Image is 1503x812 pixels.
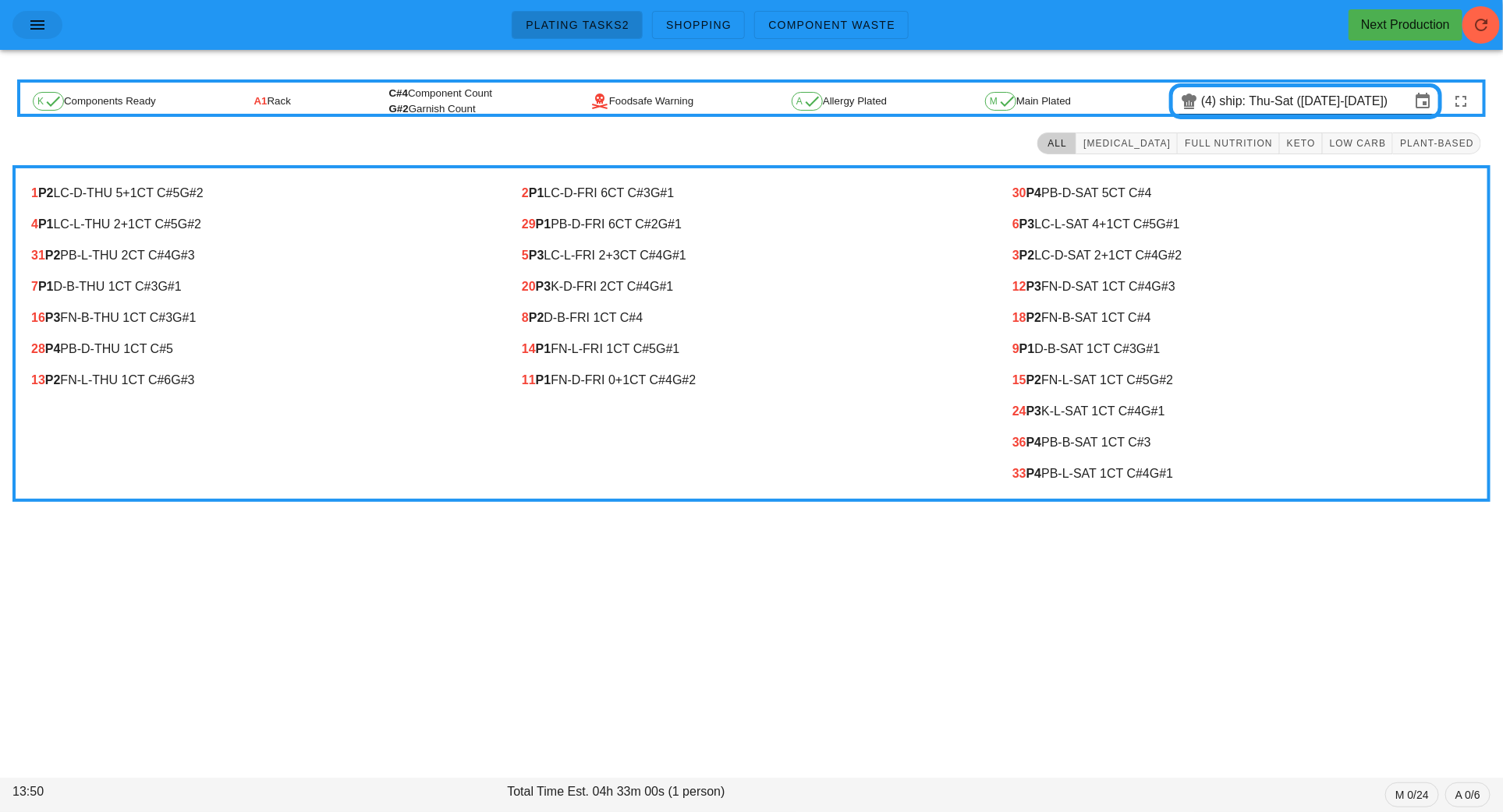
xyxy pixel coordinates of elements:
[672,373,696,387] span: G#2
[31,217,38,231] span: 4
[1455,783,1480,807] span: A 0/6
[31,280,38,293] span: 7
[504,779,998,810] div: Total Time Est. 04h 33m 00s (1 person)
[31,342,491,356] div: PB-D-THU 1 CT C#5
[536,217,551,231] b: P1
[31,249,491,263] div: PB-L-THU 2 CT C#4
[1012,373,1472,387] div: FN-L-SAT 1 CT C#5
[9,779,504,810] div: 13:50
[658,217,682,231] span: G#1
[1101,249,1115,262] span: +1
[254,94,268,109] span: A1
[1158,249,1182,262] span: G#2
[172,311,196,324] span: G#1
[121,217,135,231] span: +1
[1012,342,1019,355] span: 9
[1157,217,1180,231] span: G#1
[1044,138,1069,149] span: All
[767,19,895,31] span: Component Waste
[525,19,629,31] span: Plating Tasks2
[158,280,181,293] span: G#1
[615,373,629,387] span: +1
[171,249,194,262] span: G#3
[1280,132,1323,154] button: Keto
[522,249,981,263] div: LC-L-FRI 2 CT C#4
[1026,436,1042,449] b: P4
[1076,132,1178,154] button: [MEDICAL_DATA]
[1012,280,1472,294] div: FN-D-SAT 1 CT C#4
[536,280,551,293] b: P3
[1012,404,1472,418] div: K-L-SAT 1 CT C#4
[1019,342,1035,355] b: P1
[20,83,1483,120] div: Components Ready Rack Foodsafe Warning Allergy Plated Main Plated
[1150,467,1173,480] span: G#1
[1329,138,1387,149] span: Low Carb
[536,373,551,387] b: P1
[31,373,491,387] div: FN-L-THU 1 CT C#6
[1012,186,1472,200] div: PB-D-SAT 5 CT C#4
[652,11,745,39] a: Shopping
[389,103,409,115] span: G#2
[1012,186,1026,199] span: 30
[522,186,981,200] div: LC-D-FRI 6 CT C#3
[1361,16,1450,34] div: Next Production
[1012,249,1472,263] div: LC-D-SAT 2 CT C#4
[512,11,643,39] a: Plating Tasks2
[45,373,61,387] b: P2
[522,373,536,387] span: 11
[1037,132,1076,154] button: All
[529,249,544,262] b: P3
[1323,132,1394,154] button: Low Carb
[522,373,981,387] div: FN-D-FRI 0 CT C#4
[1012,342,1472,356] div: D-B-SAT 1 CT C#3
[1150,373,1173,387] span: G#2
[1178,132,1280,154] button: Full Nutrition
[1012,311,1472,325] div: FN-B-SAT 1 CT C#4
[37,97,59,106] span: K
[31,311,45,324] span: 16
[122,186,136,199] span: +1
[38,217,54,231] b: P1
[990,97,1012,106] span: M
[1026,404,1042,418] b: P3
[1012,217,1472,231] div: LC-L-SAT 4 CT C#5
[1012,436,1026,449] span: 36
[522,342,536,355] span: 14
[522,311,981,325] div: D-B-FRI 1 CT C#4
[656,342,679,355] span: G#1
[31,186,491,200] div: LC-D-THU 5 CT C#5
[1136,342,1160,355] span: G#1
[650,186,674,199] span: G#1
[1026,467,1042,480] b: P4
[796,97,818,106] span: A
[1012,373,1026,387] span: 15
[31,280,491,294] div: D-B-THU 1 CT C#3
[1395,783,1429,807] span: M 0/24
[1019,249,1035,262] b: P2
[1019,217,1035,231] b: P3
[1201,94,1220,109] div: (4)
[1184,138,1273,149] span: Full Nutrition
[754,11,909,39] a: Component Waste
[1012,217,1019,231] span: 6
[536,342,551,355] b: P1
[31,186,38,199] span: 1
[1286,138,1316,149] span: Keto
[1026,280,1042,293] b: P3
[45,342,61,355] b: P4
[1026,186,1042,199] b: P4
[522,186,529,199] span: 2
[1012,436,1472,450] div: PB-B-SAT 1 CT C#3
[1393,132,1481,154] button: Plant-Based
[1152,280,1175,293] span: G#3
[529,186,544,199] b: P1
[1012,249,1019,262] span: 3
[663,249,686,262] span: G#1
[1026,311,1042,324] b: P2
[178,217,201,231] span: G#2
[31,311,491,325] div: FN-B-THU 1 CT C#3
[522,311,529,324] span: 8
[45,249,61,262] b: P2
[38,186,54,199] b: P2
[389,86,493,117] div: Component Count Garnish Count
